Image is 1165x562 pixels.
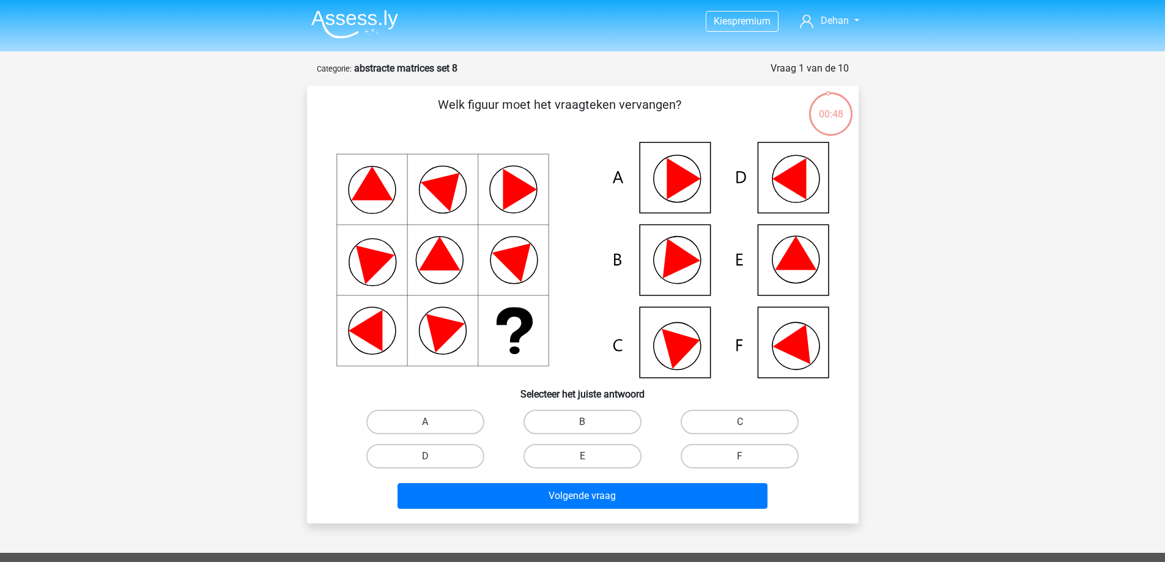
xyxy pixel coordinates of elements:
span: premium [732,15,771,27]
img: Assessly [311,10,398,39]
span: Dehan [821,15,849,26]
strong: abstracte matrices set 8 [354,62,457,74]
button: Volgende vraag [398,483,767,509]
label: F [681,444,799,468]
div: Vraag 1 van de 10 [771,61,849,76]
label: B [523,410,642,434]
a: Dehan [795,13,864,28]
p: Welk figuur moet het vraagteken vervangen? [327,95,793,132]
label: C [681,410,799,434]
label: A [366,410,484,434]
h6: Selecteer het juiste antwoord [327,379,839,400]
span: Kies [714,15,732,27]
a: Kiespremium [706,13,778,29]
label: E [523,444,642,468]
label: D [366,444,484,468]
small: Categorie: [317,64,352,73]
div: 00:48 [808,91,854,122]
